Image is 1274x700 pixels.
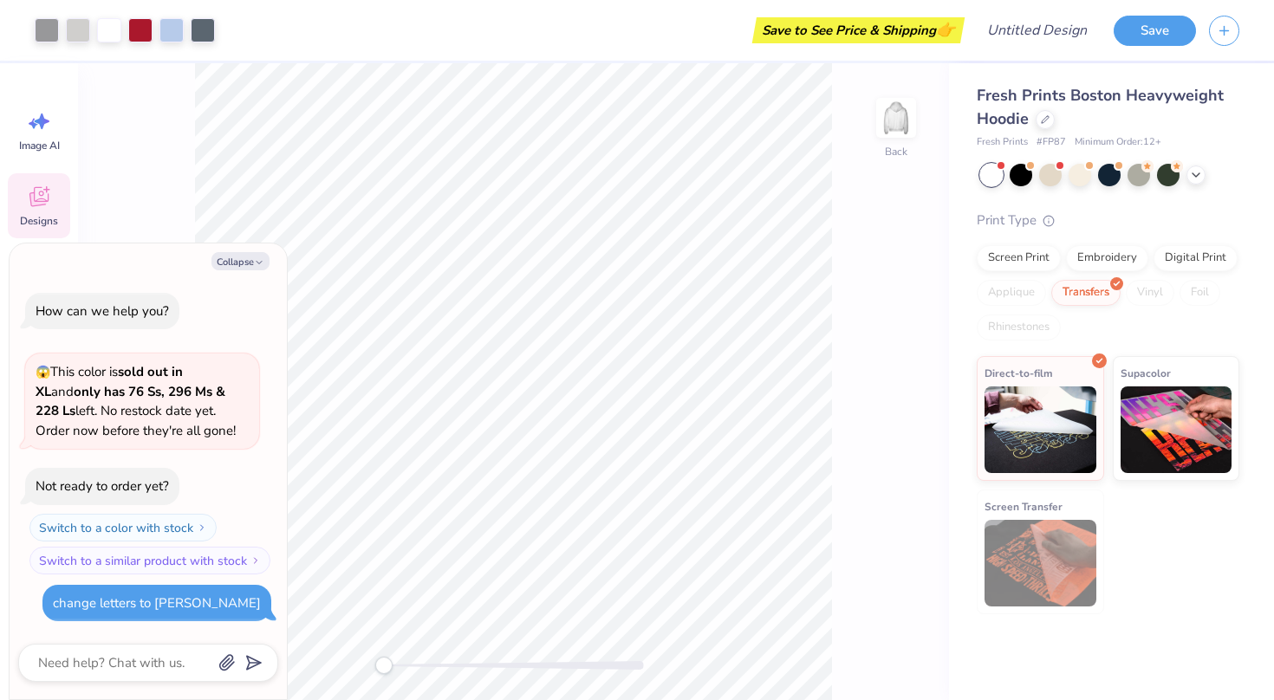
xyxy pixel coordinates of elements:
[1066,245,1148,271] div: Embroidery
[19,139,60,152] span: Image AI
[977,85,1224,129] span: Fresh Prints Boston Heavyweight Hoodie
[36,383,225,420] strong: only has 76 Ss, 296 Ms & 228 Ls
[36,363,183,400] strong: sold out in XL
[375,657,393,674] div: Accessibility label
[985,520,1096,606] img: Screen Transfer
[36,477,169,495] div: Not ready to order yet?
[36,363,236,439] span: This color is and left. No restock date yet. Order now before they're all gone!
[250,555,261,566] img: Switch to a similar product with stock
[1126,280,1174,306] div: Vinyl
[977,211,1239,230] div: Print Type
[29,514,217,541] button: Switch to a color with stock
[1154,245,1238,271] div: Digital Print
[1121,386,1232,473] img: Supacolor
[36,364,50,380] span: 😱
[20,214,58,228] span: Designs
[977,314,1061,340] div: Rhinestones
[977,245,1061,271] div: Screen Print
[1051,280,1121,306] div: Transfers
[985,497,1063,515] span: Screen Transfer
[757,17,960,43] div: Save to See Price & Shipping
[211,252,270,270] button: Collapse
[879,100,913,135] img: Back
[936,19,955,40] span: 👉
[885,144,907,159] div: Back
[985,386,1096,473] img: Direct-to-film
[1075,135,1161,150] span: Minimum Order: 12 +
[1114,16,1196,46] button: Save
[197,522,207,533] img: Switch to a color with stock
[973,13,1101,48] input: Untitled Design
[977,135,1028,150] span: Fresh Prints
[36,302,169,320] div: How can we help you?
[977,280,1046,306] div: Applique
[1121,364,1171,382] span: Supacolor
[1037,135,1066,150] span: # FP87
[1180,280,1220,306] div: Foil
[29,547,270,574] button: Switch to a similar product with stock
[53,594,261,612] div: change letters to [PERSON_NAME]
[985,364,1053,382] span: Direct-to-film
